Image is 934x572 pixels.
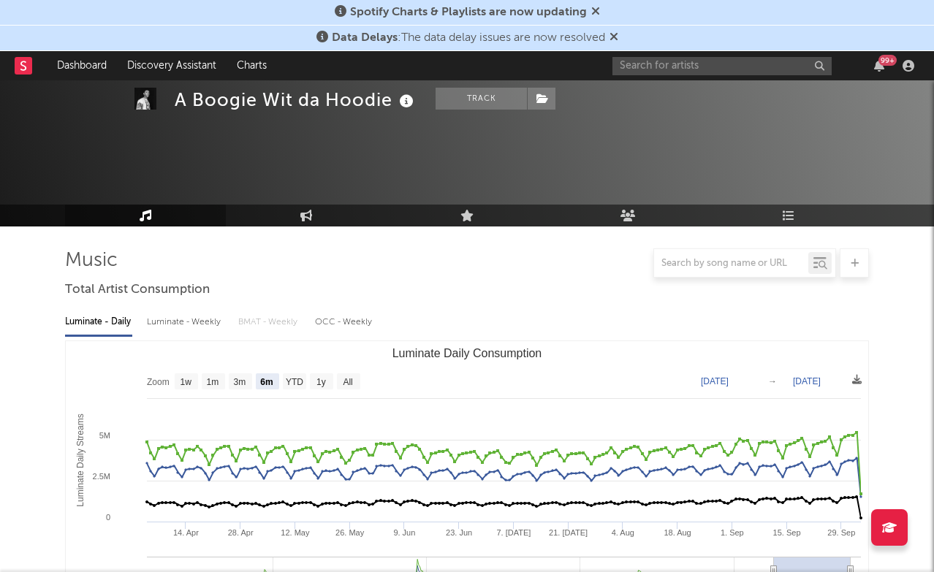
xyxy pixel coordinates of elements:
text: 1y [316,377,326,387]
span: Dismiss [610,32,618,44]
text: 5M [99,431,110,440]
text: All [343,377,352,387]
text: Luminate Daily Streams [75,413,86,506]
text: [DATE] [701,376,729,386]
button: Track [436,88,527,110]
div: Luminate - Daily [65,310,132,335]
a: Discovery Assistant [117,51,227,80]
div: A Boogie Wit da Hoodie [175,88,417,112]
text: 9. Jun [393,528,415,537]
text: 29. Sep [827,528,855,537]
text: 6m [260,377,273,387]
div: 99 + [878,55,897,66]
text: YTD [286,377,303,387]
text: 18. Aug [664,528,691,537]
text: 23. Jun [446,528,472,537]
text: 0 [106,513,110,522]
text: 1. Sep [721,528,744,537]
text: [DATE] [793,376,821,386]
text: 28. Apr [228,528,254,537]
text: 12. May [281,528,310,537]
text: 26. May [335,528,365,537]
text: 14. Apr [173,528,199,537]
text: Zoom [147,377,170,387]
text: 4. Aug [612,528,634,537]
text: 7. [DATE] [496,528,531,537]
span: Data Delays [332,32,398,44]
span: Dismiss [591,7,600,18]
div: Luminate - Weekly [147,310,224,335]
text: → [768,376,777,386]
text: 21. [DATE] [549,528,588,537]
span: Spotify Charts & Playlists are now updating [350,7,587,18]
span: Total Artist Consumption [65,281,210,299]
input: Search by song name or URL [654,258,808,270]
span: : The data delay issues are now resolved [332,32,605,44]
text: 1w [181,377,192,387]
a: Charts [227,51,277,80]
text: Luminate Daily Consumption [392,347,542,359]
text: 2.5M [93,472,110,481]
text: 3m [234,377,246,387]
text: 1m [207,377,219,387]
input: Search for artists [612,57,832,75]
text: 15. Sep [773,528,801,537]
div: OCC - Weekly [315,310,373,335]
button: 99+ [874,60,884,72]
a: Dashboard [47,51,117,80]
